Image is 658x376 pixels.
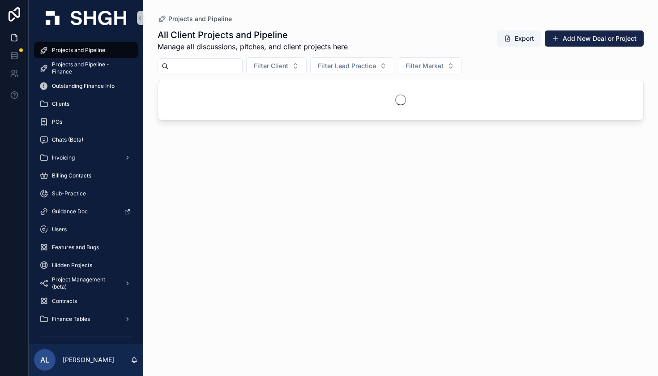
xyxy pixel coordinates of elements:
span: Sub-Practice [52,190,86,197]
span: Project Management (beta) [52,276,117,290]
span: Projects and Pipeline [52,47,105,54]
img: App logo [46,11,126,25]
span: POs [52,118,62,125]
span: Outstanding Finance Info [52,82,115,90]
a: Invoicing [34,150,138,166]
button: Select Button [398,57,462,74]
span: Guidance Doc [52,208,88,215]
span: Users [52,226,67,233]
a: POs [34,114,138,130]
span: Clients [52,100,69,108]
button: Add New Deal or Project [545,30,644,47]
span: Features and Bugs [52,244,99,251]
span: AL [40,354,49,365]
a: Project Management (beta) [34,275,138,291]
div: scrollable content [29,36,143,344]
p: [PERSON_NAME] [63,355,114,364]
span: Manage all discussions, pitches, and client projects here [158,41,348,52]
a: Projects and Pipeline [34,42,138,58]
span: Projects and Pipeline - Finance [52,61,129,75]
span: Filter Lead Practice [318,61,376,70]
button: Select Button [310,57,394,74]
span: Chats (Beta) [52,136,83,143]
span: Hidden Projects [52,262,92,269]
a: Guidance Doc [34,203,138,220]
button: Export [497,30,541,47]
span: Filter Market [406,61,444,70]
a: Features and Bugs [34,239,138,255]
a: Outstanding Finance Info [34,78,138,94]
a: Hidden Projects [34,257,138,273]
a: Clients [34,96,138,112]
a: Users [34,221,138,238]
span: Billing Contacts [52,172,91,179]
span: Projects and Pipeline [168,14,232,23]
span: Finance Tables [52,315,90,323]
a: Contracts [34,293,138,309]
a: Projects and Pipeline [158,14,232,23]
a: Projects and Pipeline - Finance [34,60,138,76]
h1: All Client Projects and Pipeline [158,29,348,41]
span: Contracts [52,298,77,305]
a: Billing Contacts [34,168,138,184]
span: Invoicing [52,154,75,161]
a: Sub-Practice [34,186,138,202]
button: Select Button [246,57,307,74]
span: Filter Client [254,61,288,70]
a: Finance Tables [34,311,138,327]
a: Chats (Beta) [34,132,138,148]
